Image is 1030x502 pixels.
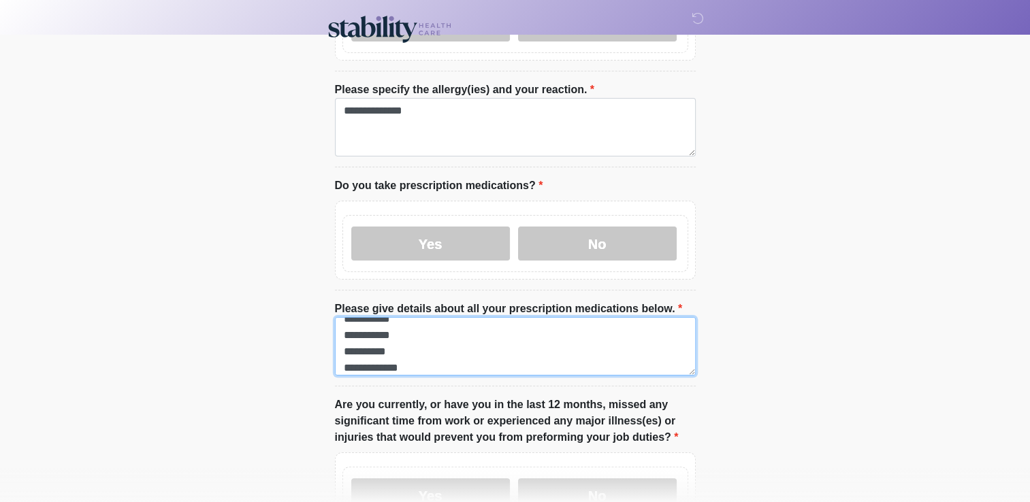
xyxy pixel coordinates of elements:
label: Do you take prescription medications? [335,178,543,194]
label: Please specify the allergy(ies) and your reaction. [335,82,594,98]
img: Stability Healthcare Logo [321,10,457,45]
label: Are you currently, or have you in the last 12 months, missed any significant time from work or ex... [335,397,696,446]
label: Please give details about all your prescription medications below. [335,301,683,317]
label: Yes [351,227,510,261]
label: No [518,227,677,261]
